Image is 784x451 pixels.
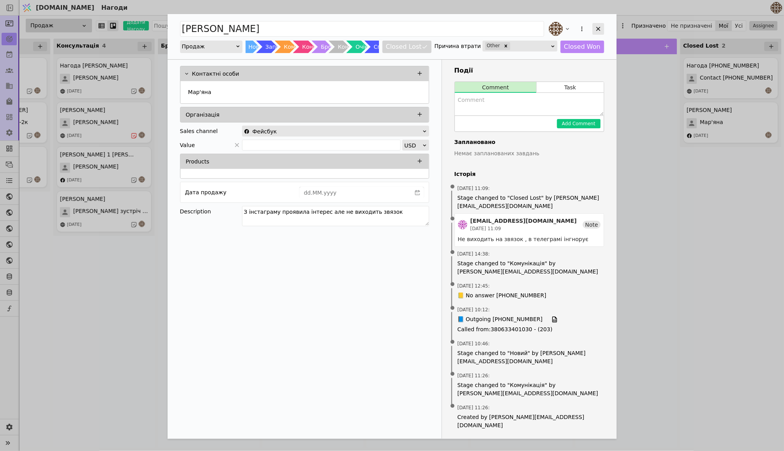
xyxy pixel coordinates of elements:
div: [DATE] 11:09 [471,225,577,232]
div: Не виходить на звязок , в телеграмі інгнорує [458,235,601,243]
span: Stage changed to "Новий" by [PERSON_NAME][EMAIL_ADDRESS][DOMAIN_NAME] [458,349,601,366]
div: Description [180,206,242,217]
div: Бронь [321,41,338,53]
span: [DATE] 11:26 : [458,372,490,379]
div: USD [404,140,422,151]
h4: Заплановано [455,138,604,146]
div: Продаж [182,41,235,52]
span: • [449,209,457,229]
span: Stage changed to "Closed Lost" by [PERSON_NAME][EMAIL_ADDRESS][DOMAIN_NAME] [458,194,601,210]
span: • [449,275,457,295]
span: • [449,177,457,197]
div: Комунікація [284,41,319,53]
button: Closed Won [561,41,604,53]
span: 📘 Outgoing [PHONE_NUMBER] [458,315,543,324]
span: Created by [PERSON_NAME][EMAIL_ADDRESS][DOMAIN_NAME] [458,413,601,430]
span: Stage changed to "Комунікація" by [PERSON_NAME][EMAIL_ADDRESS][DOMAIN_NAME] [458,381,601,398]
div: Консультація [302,41,341,53]
img: de [458,220,467,229]
p: Контактні особи [192,70,239,78]
span: [DATE] 14:38 : [458,250,490,257]
div: Other [485,42,502,50]
p: Products [186,158,209,166]
span: • [449,332,457,352]
div: [EMAIL_ADDRESS][DOMAIN_NAME] [471,217,577,225]
div: Співпраця [374,41,404,53]
span: [DATE] 10:12 : [458,306,490,313]
span: • [449,298,457,318]
button: Closed Lost [382,41,432,53]
span: Called from : 380633401030 - (203) [458,325,601,334]
p: Організація [186,111,220,119]
img: an [549,22,563,36]
span: [DATE] 10:46 : [458,340,490,347]
div: Remove Other [502,42,510,50]
p: Немає запланованих завдань [455,149,604,158]
span: • [449,396,457,416]
input: dd.MM.yyyy [300,187,411,198]
div: Новий [249,41,267,53]
span: • [449,364,457,384]
div: Контракт [338,41,365,53]
div: Дата продажу [185,187,227,198]
span: Value [180,140,195,151]
span: 📒 No answer [PHONE_NUMBER] [458,291,547,300]
span: Stage changed to "Комунікація" by [PERSON_NAME][EMAIL_ADDRESS][DOMAIN_NAME] [458,259,601,276]
div: Очікування [356,41,388,53]
span: [DATE] 12:45 : [458,282,490,289]
button: Add Comment [557,119,601,128]
h3: Події [455,66,604,75]
span: [DATE] 11:26 : [458,404,490,411]
p: Мар'яна [188,88,212,96]
div: Note [583,221,600,229]
div: Add Opportunity [168,14,617,439]
span: • [449,243,457,263]
button: Comment [455,82,537,93]
svg: calender simple [415,190,420,195]
img: facebook.svg [244,129,250,134]
div: Запрошення [265,41,301,53]
button: Task [537,82,603,93]
span: [DATE] 11:09 : [458,185,490,192]
textarea: З інстаграму проявила інтерес але не виходить звязок [242,206,429,226]
h4: Історія [455,170,604,178]
div: Причина втрати [435,41,481,51]
div: Sales channel [180,126,218,137]
span: Фейсбук [253,126,277,137]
